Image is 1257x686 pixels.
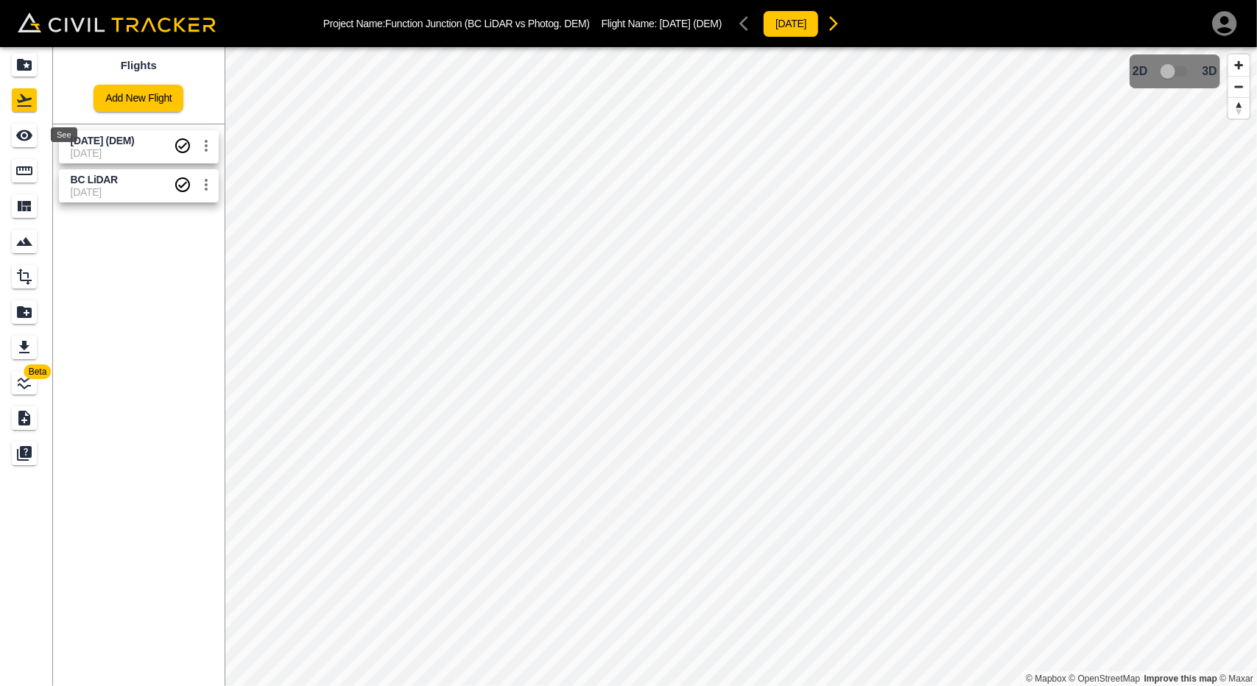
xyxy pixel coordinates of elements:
span: 3D [1203,65,1217,78]
button: Zoom in [1228,54,1250,76]
span: [DATE] (DEM) [660,18,722,29]
span: 3D model not uploaded yet [1154,57,1197,85]
a: Map feedback [1144,673,1217,684]
button: Zoom out [1228,76,1250,97]
p: Project Name: Function Junction (BC LiDAR vs Photog. DEM) [323,18,590,29]
img: Civil Tracker [18,13,216,33]
button: Reset bearing to north [1228,97,1250,119]
div: See [51,127,77,142]
span: 2D [1133,65,1147,78]
button: [DATE] [763,10,819,38]
a: Maxar [1219,673,1253,684]
a: Mapbox [1026,673,1066,684]
a: OpenStreetMap [1069,673,1141,684]
p: Flight Name: [602,18,722,29]
canvas: Map [225,47,1257,686]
